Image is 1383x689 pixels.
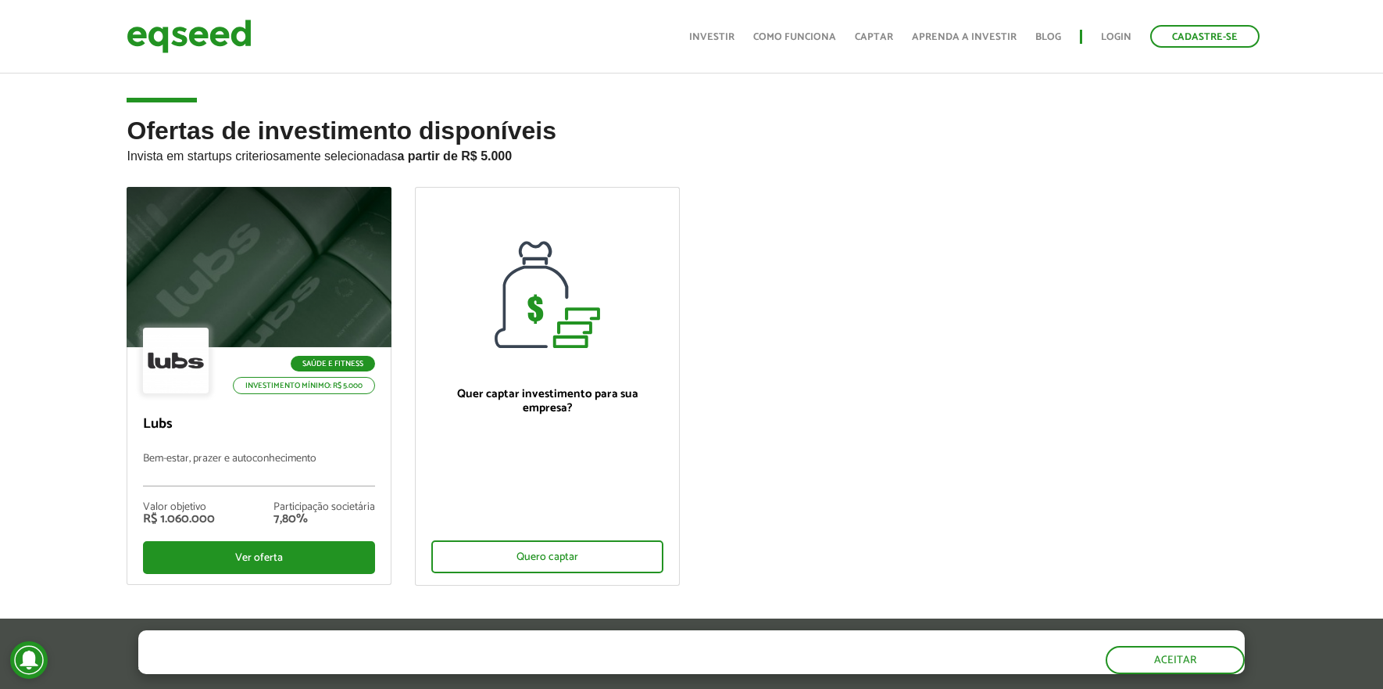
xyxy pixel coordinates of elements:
[273,513,375,526] div: 7,80%
[127,16,252,57] img: EqSeed
[127,117,1256,187] h2: Ofertas de investimento disponíveis
[1101,32,1131,42] a: Login
[345,660,525,673] a: política de privacidade e de cookies
[233,377,375,394] p: Investimento mínimo: R$ 5.000
[753,32,836,42] a: Como funciona
[143,502,215,513] div: Valor objetivo
[912,32,1017,42] a: Aprenda a investir
[431,387,663,415] p: Quer captar investimento para sua empresa?
[143,541,375,574] div: Ver oferta
[689,32,734,42] a: Investir
[273,502,375,513] div: Participação societária
[127,145,1256,163] p: Invista em startups criteriosamente selecionadas
[1150,25,1260,48] a: Cadastre-se
[1035,32,1061,42] a: Blog
[143,416,375,433] p: Lubs
[397,149,512,163] strong: a partir de R$ 5.000
[143,513,215,526] div: R$ 1.060.000
[415,187,680,586] a: Quer captar investimento para sua empresa? Quero captar
[143,453,375,486] p: Bem-estar, prazer e autoconhecimento
[138,630,704,655] h5: O site da EqSeed utiliza cookies para melhorar sua navegação.
[1106,646,1245,674] button: Aceitar
[127,187,391,585] a: Saúde e Fitness Investimento mínimo: R$ 5.000 Lubs Bem-estar, prazer e autoconhecimento Valor obj...
[431,540,663,573] div: Quero captar
[138,658,704,673] p: Ao clicar em "aceitar", você aceita nossa .
[291,356,375,371] p: Saúde e Fitness
[855,32,893,42] a: Captar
